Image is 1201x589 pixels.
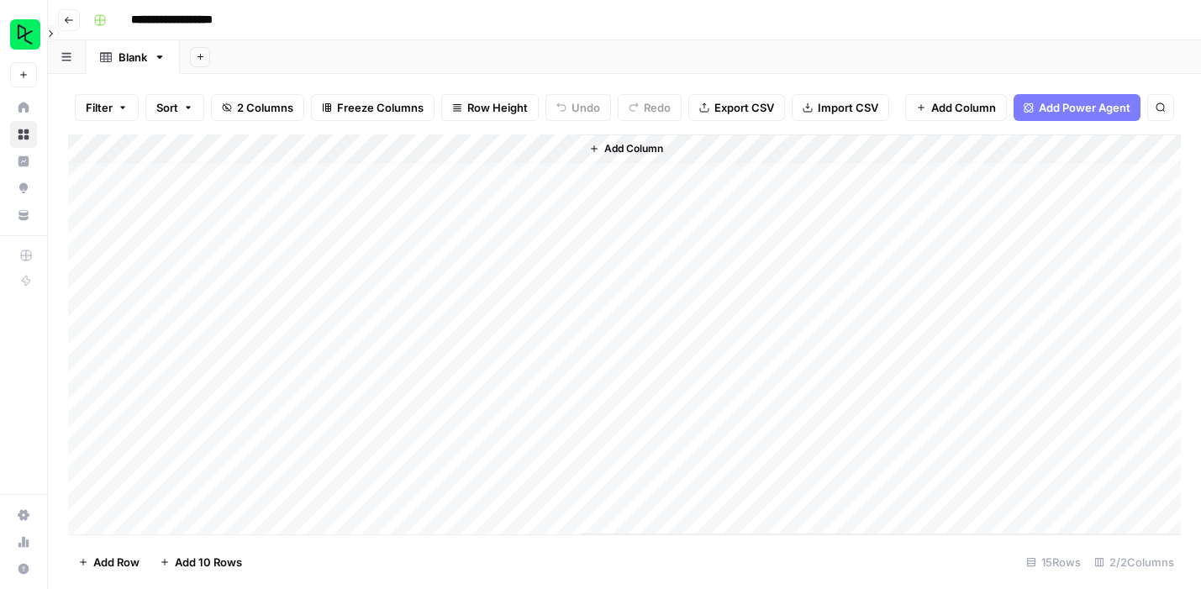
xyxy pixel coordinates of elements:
button: Undo [545,94,611,121]
button: Export CSV [688,94,785,121]
span: Import CSV [818,99,878,116]
button: Workspace: DataCamp [10,13,37,55]
span: Add Power Agent [1039,99,1130,116]
a: Usage [10,529,37,555]
span: Row Height [467,99,528,116]
span: Add Column [604,141,663,156]
img: DataCamp Logo [10,19,40,50]
button: Sort [145,94,204,121]
div: 2/2 Columns [1088,549,1181,576]
button: Import CSV [792,94,889,121]
span: Filter [86,99,113,116]
span: Add Column [931,99,996,116]
button: Redo [618,94,682,121]
a: Settings [10,502,37,529]
span: Export CSV [714,99,774,116]
a: Blank [86,40,180,74]
span: Add 10 Rows [175,554,242,571]
button: Add Row [68,549,150,576]
a: Your Data [10,202,37,229]
a: Browse [10,121,37,148]
button: Help + Support [10,555,37,582]
a: Home [10,94,37,121]
div: 15 Rows [1019,549,1088,576]
span: Freeze Columns [337,99,424,116]
button: 2 Columns [211,94,304,121]
button: Add Column [905,94,1007,121]
a: Opportunities [10,175,37,202]
button: Add Column [582,138,670,160]
span: Add Row [93,554,140,571]
button: Add Power Agent [1014,94,1140,121]
span: Sort [156,99,178,116]
button: Add 10 Rows [150,549,252,576]
button: Freeze Columns [311,94,435,121]
span: Redo [644,99,671,116]
span: Undo [572,99,600,116]
a: Insights [10,148,37,175]
button: Row Height [441,94,539,121]
div: Blank [119,49,147,66]
button: Filter [75,94,139,121]
span: 2 Columns [237,99,293,116]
